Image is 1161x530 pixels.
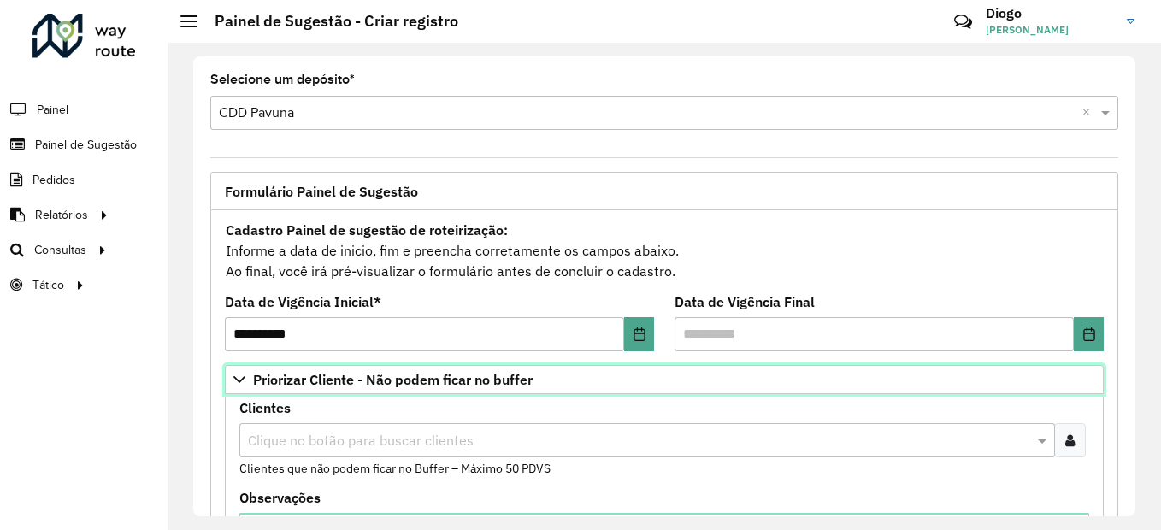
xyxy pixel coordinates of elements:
[225,365,1104,394] a: Priorizar Cliente - Não podem ficar no buffer
[210,69,355,90] label: Selecione um depósito
[35,206,88,224] span: Relatórios
[35,136,137,154] span: Painel de Sugestão
[986,22,1114,38] span: [PERSON_NAME]
[197,12,458,31] h2: Painel de Sugestão - Criar registro
[32,276,64,294] span: Tático
[225,185,418,198] span: Formulário Painel de Sugestão
[239,461,551,476] small: Clientes que não podem ficar no Buffer – Máximo 50 PDVS
[945,3,981,40] a: Contato Rápido
[1074,317,1104,351] button: Choose Date
[239,487,321,508] label: Observações
[253,373,533,386] span: Priorizar Cliente - Não podem ficar no buffer
[624,317,654,351] button: Choose Date
[986,5,1114,21] h3: Diogo
[32,171,75,189] span: Pedidos
[226,221,508,238] strong: Cadastro Painel de sugestão de roteirização:
[225,219,1104,282] div: Informe a data de inicio, fim e preencha corretamente os campos abaixo. Ao final, você irá pré-vi...
[225,291,381,312] label: Data de Vigência Inicial
[239,397,291,418] label: Clientes
[675,291,815,312] label: Data de Vigência Final
[37,101,68,119] span: Painel
[1082,103,1097,123] span: Clear all
[34,241,86,259] span: Consultas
